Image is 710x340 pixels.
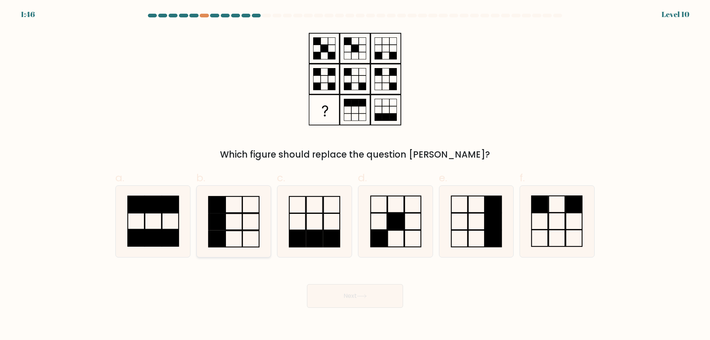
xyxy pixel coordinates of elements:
span: a. [115,171,124,185]
button: Next [307,284,403,308]
span: b. [196,171,205,185]
div: Level 10 [662,9,689,20]
span: e. [439,171,447,185]
span: c. [277,171,285,185]
span: d. [358,171,367,185]
span: f. [520,171,525,185]
div: Which figure should replace the question [PERSON_NAME]? [120,148,590,161]
div: 1:46 [21,9,35,20]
